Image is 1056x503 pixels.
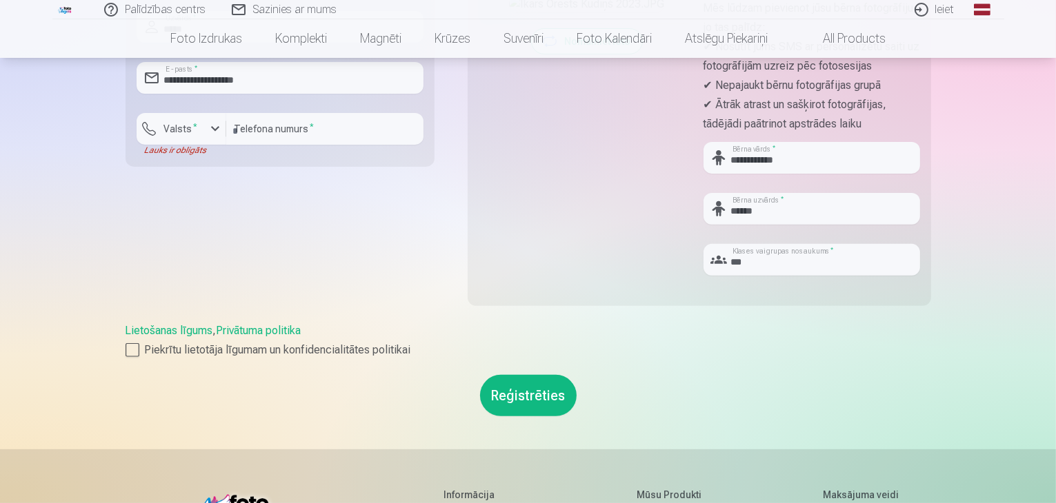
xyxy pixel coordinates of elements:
h5: Mūsu produkti [637,488,709,502]
a: Komplekti [259,19,343,58]
a: Lietošanas līgums [126,324,213,337]
a: Foto kalendāri [560,19,668,58]
h5: Informācija [444,488,524,502]
label: Valsts [159,122,203,136]
a: Atslēgu piekariņi [668,19,784,58]
a: Suvenīri [487,19,560,58]
img: /fa1 [58,6,73,14]
button: Reģistrēties [480,375,577,416]
p: ✔ Nepajaukt bērnu fotogrāfijas grupā [704,76,920,95]
a: Magnēti [343,19,418,58]
p: ✔ Ātrāk atrast un sašķirot fotogrāfijas, tādējādi paātrinot apstrādes laiku [704,95,920,134]
label: Piekrītu lietotāja līgumam un konfidencialitātes politikai [126,342,931,358]
a: Privātuma politika [217,324,301,337]
a: Foto izdrukas [154,19,259,58]
a: All products [784,19,902,58]
div: Lauks ir obligāts [137,145,226,156]
h5: Maksājuma veidi [823,488,899,502]
div: , [126,322,931,358]
button: Valsts* [137,113,226,145]
a: Krūzes [418,19,487,58]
